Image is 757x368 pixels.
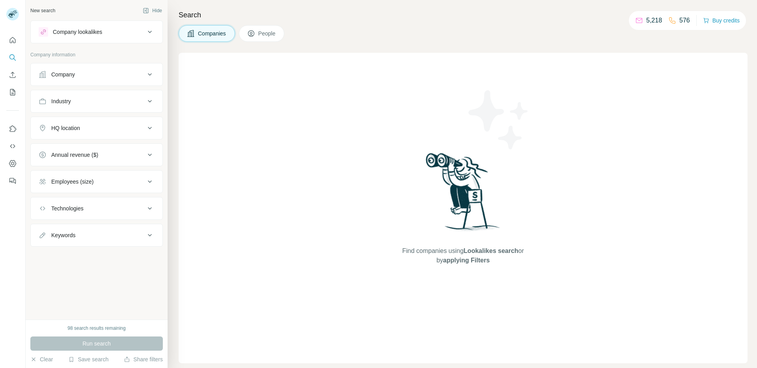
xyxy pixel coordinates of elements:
[646,16,662,25] p: 5,218
[51,231,75,239] div: Keywords
[51,124,80,132] div: HQ location
[6,50,19,65] button: Search
[31,226,162,245] button: Keywords
[6,85,19,99] button: My lists
[179,9,748,20] h4: Search
[51,204,84,212] div: Technologies
[422,151,504,239] img: Surfe Illustration - Woman searching with binoculars
[31,65,162,84] button: Company
[30,7,55,14] div: New search
[443,257,490,264] span: applying Filters
[31,199,162,218] button: Technologies
[6,122,19,136] button: Use Surfe on LinkedIn
[31,22,162,41] button: Company lookalikes
[6,68,19,82] button: Enrich CSV
[400,246,526,265] span: Find companies using or by
[6,174,19,188] button: Feedback
[51,151,98,159] div: Annual revenue ($)
[67,325,125,332] div: 98 search results remaining
[68,355,108,363] button: Save search
[30,355,53,363] button: Clear
[31,172,162,191] button: Employees (size)
[6,139,19,153] button: Use Surfe API
[30,51,163,58] p: Company information
[51,178,93,186] div: Employees (size)
[679,16,690,25] p: 576
[6,156,19,171] button: Dashboard
[31,92,162,111] button: Industry
[51,97,71,105] div: Industry
[51,71,75,78] div: Company
[703,15,740,26] button: Buy credits
[463,84,534,155] img: Surfe Illustration - Stars
[258,30,276,37] span: People
[198,30,227,37] span: Companies
[137,5,168,17] button: Hide
[124,355,163,363] button: Share filters
[31,145,162,164] button: Annual revenue ($)
[53,28,102,36] div: Company lookalikes
[31,119,162,138] button: HQ location
[464,247,518,254] span: Lookalikes search
[6,33,19,47] button: Quick start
